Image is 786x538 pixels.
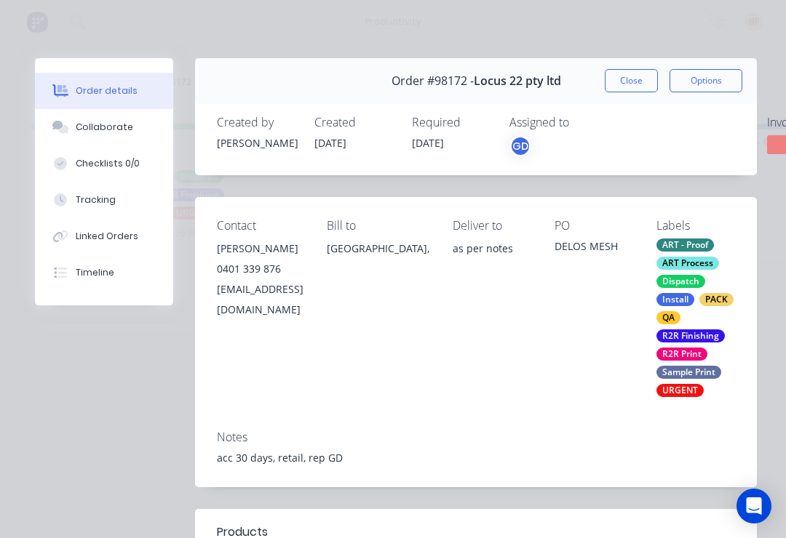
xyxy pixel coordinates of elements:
[656,384,704,397] div: URGENT
[76,84,138,97] div: Order details
[217,135,297,150] div: [PERSON_NAME]
[412,136,444,150] span: [DATE]
[656,366,721,379] div: Sample Print
[737,489,771,523] div: Open Intercom Messenger
[453,238,531,285] div: as per notes
[76,266,114,279] div: Timeline
[392,74,474,88] span: Order #98172 -
[217,259,303,279] div: 0401 339 876
[656,219,735,233] div: Labels
[217,450,735,465] div: acc 30 days, retail, rep GD
[76,193,116,206] div: Tracking
[217,430,735,444] div: Notes
[670,69,742,92] button: Options
[453,238,531,259] div: as per notes
[35,254,173,291] button: Timeline
[656,329,725,342] div: R2R Finishing
[217,219,303,233] div: Contact
[217,238,303,320] div: [PERSON_NAME]0401 339 876[EMAIL_ADDRESS][DOMAIN_NAME]
[555,238,633,259] div: DELOS MESH
[509,135,531,157] button: GD
[412,116,492,129] div: Required
[35,145,173,182] button: Checklists 0/0
[656,348,707,361] div: R2R Print
[35,218,173,254] button: Linked Orders
[656,238,714,252] div: ART - Proof
[327,219,429,233] div: Bill to
[656,311,680,324] div: QA
[76,230,138,243] div: Linked Orders
[656,293,694,306] div: Install
[605,69,658,92] button: Close
[509,116,655,129] div: Assigned to
[76,157,140,170] div: Checklists 0/0
[699,293,734,306] div: PACK
[555,219,633,233] div: PO
[314,136,346,150] span: [DATE]
[35,73,173,109] button: Order details
[76,121,133,134] div: Collaborate
[217,116,297,129] div: Created by
[35,109,173,145] button: Collaborate
[314,116,394,129] div: Created
[453,219,531,233] div: Deliver to
[327,238,429,259] div: [GEOGRAPHIC_DATA],
[656,275,705,288] div: Dispatch
[35,182,173,218] button: Tracking
[474,74,561,88] span: Locus 22 pty ltd
[217,238,303,259] div: [PERSON_NAME]
[217,279,303,320] div: [EMAIL_ADDRESS][DOMAIN_NAME]
[327,238,429,285] div: [GEOGRAPHIC_DATA],
[656,257,719,270] div: ART Process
